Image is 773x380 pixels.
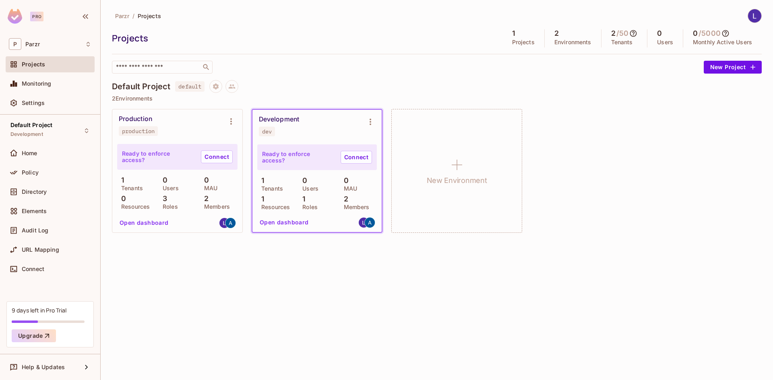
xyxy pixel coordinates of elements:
img: leopoldo.b@parzr.com [219,218,229,228]
p: Members [340,204,370,210]
p: Ready to enforce access? [122,150,194,163]
h4: Default Project [112,82,170,91]
h5: 0 [693,29,698,37]
p: Tenants [611,39,633,45]
span: P [9,38,21,50]
div: 9 days left in Pro Trial [12,306,66,314]
p: 3 [159,195,167,203]
p: 1 [117,176,124,184]
h5: / 5000 [699,29,721,37]
span: Home [22,150,37,156]
p: Members [200,203,230,210]
p: 0 [159,176,167,184]
li: / [132,12,134,20]
button: Environment settings [362,114,378,130]
button: Open dashboard [116,216,172,229]
p: Monthly Active Users [693,39,752,45]
p: Users [159,185,179,191]
h1: New Environment [427,175,487,187]
span: Directory [22,189,47,195]
p: 0 [117,195,126,203]
p: Environments [554,39,591,45]
img: SReyMgAAAABJRU5ErkJggg== [8,9,22,24]
span: Parzr [115,12,129,20]
a: Connect [341,151,372,164]
span: Audit Log [22,227,48,234]
p: Tenants [117,185,143,191]
span: Connect [22,266,44,272]
p: 2 Environments [112,95,762,102]
span: Monitoring [22,80,52,87]
span: Projects [138,12,161,20]
h5: 2 [611,29,616,37]
h5: 2 [554,29,559,37]
button: New Project [704,61,762,74]
img: leopoldo.b@parzr.com [359,218,369,228]
div: dev [262,128,272,135]
span: Workspace: Parzr [25,41,40,47]
p: Projects [512,39,535,45]
img: andres.avendano@parzr.com [365,218,375,228]
p: 2 [200,195,209,203]
button: Upgrade [12,329,56,342]
p: 0 [340,177,349,185]
h5: 1 [512,29,515,37]
p: Roles [159,203,178,210]
p: 1 [257,195,264,203]
a: Connect [201,150,233,163]
span: Policy [22,169,39,176]
span: Project settings [209,84,222,92]
span: Help & Updates [22,364,65,370]
div: Pro [30,12,43,21]
span: default [175,81,205,92]
p: Ready to enforce access? [262,151,334,164]
div: production [122,128,155,134]
p: Users [298,185,318,192]
p: Resources [117,203,150,210]
p: 1 [257,177,264,185]
p: Roles [298,204,318,210]
p: 0 [200,176,209,184]
span: Development [10,131,43,138]
span: Default Project [10,122,52,128]
p: 0 [298,177,307,185]
p: 2 [340,195,348,203]
p: Resources [257,204,290,210]
button: Open dashboard [256,216,312,229]
p: 1 [298,195,305,203]
p: Users [657,39,673,45]
h5: / 50 [616,29,628,37]
h5: 0 [657,29,662,37]
p: MAU [340,185,357,192]
span: Projects [22,61,45,68]
div: Projects [112,32,498,44]
img: Leopoldo Berumen [748,9,761,23]
button: Environment settings [223,113,239,129]
span: Settings [22,100,45,106]
p: MAU [200,185,217,191]
span: Elements [22,208,47,214]
div: Production [119,115,152,123]
p: Tenants [257,185,283,192]
div: Development [259,115,299,123]
span: URL Mapping [22,246,59,253]
img: andres.avendano@parzr.com [225,218,236,228]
